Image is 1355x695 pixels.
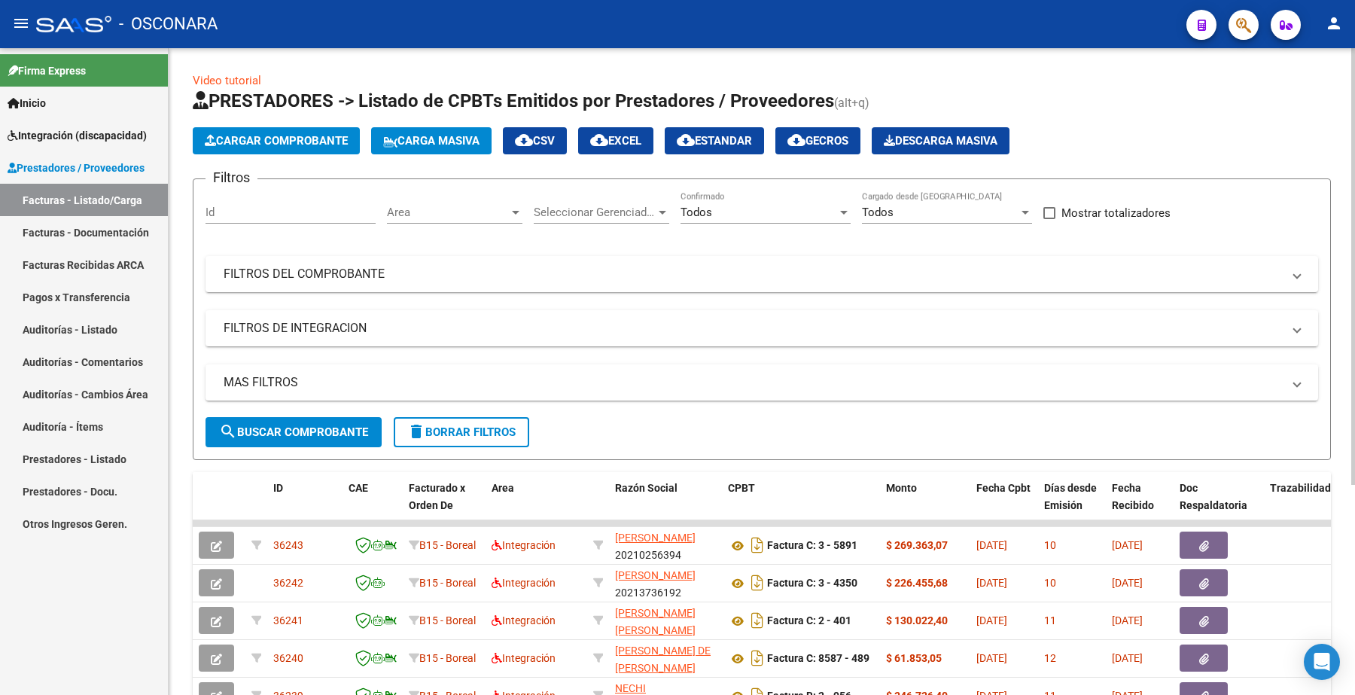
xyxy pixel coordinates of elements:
span: CPBT [728,482,755,494]
button: Carga Masiva [371,127,492,154]
datatable-header-cell: CPBT [722,472,880,538]
span: [DATE] [976,539,1007,551]
span: Integración (discapacidad) [8,127,147,144]
button: EXCEL [578,127,653,154]
span: Prestadores / Proveedores [8,160,145,176]
span: B15 - Boreal [419,539,476,551]
span: CSV [515,134,555,148]
span: [DATE] [1112,652,1143,664]
datatable-header-cell: Area [486,472,587,538]
div: 20210256394 [615,529,716,561]
span: [PERSON_NAME] [615,532,696,544]
span: Gecros [787,134,848,148]
span: 36243 [273,539,303,551]
strong: Factura C: 3 - 5891 [767,540,857,552]
span: B15 - Boreal [419,652,476,664]
strong: $ 269.363,07 [886,539,948,551]
span: Días desde Emisión [1044,482,1097,511]
span: Borrar Filtros [407,425,516,439]
span: ID [273,482,283,494]
span: Doc Respaldatoria [1180,482,1247,511]
span: Firma Express [8,62,86,79]
span: Integración [492,614,556,626]
span: Fecha Recibido [1112,482,1154,511]
mat-icon: search [219,422,237,440]
span: [DATE] [976,614,1007,626]
div: Open Intercom Messenger [1304,644,1340,680]
datatable-header-cell: Doc Respaldatoria [1174,472,1264,538]
span: [PERSON_NAME] [PERSON_NAME] [615,607,696,636]
span: - OSCONARA [119,8,218,41]
h3: Filtros [206,167,257,188]
span: Cargar Comprobante [205,134,348,148]
span: Integración [492,539,556,551]
span: Descarga Masiva [884,134,997,148]
mat-icon: cloud_download [787,131,805,149]
span: [PERSON_NAME] [615,569,696,581]
button: Borrar Filtros [394,417,529,447]
span: Trazabilidad [1270,482,1331,494]
datatable-header-cell: Fecha Cpbt [970,472,1038,538]
span: EXCEL [590,134,641,148]
datatable-header-cell: CAE [343,472,403,538]
span: 10 [1044,539,1056,551]
datatable-header-cell: Fecha Recibido [1106,472,1174,538]
button: Cargar Comprobante [193,127,360,154]
span: [DATE] [1112,539,1143,551]
mat-icon: menu [12,14,30,32]
span: 12 [1044,652,1056,664]
a: Video tutorial [193,74,261,87]
span: 11 [1044,614,1056,626]
span: [PERSON_NAME] DE [PERSON_NAME] [615,645,711,674]
mat-panel-title: FILTROS DE INTEGRACION [224,320,1282,337]
strong: $ 226.455,68 [886,577,948,589]
button: Estandar [665,127,764,154]
mat-expansion-panel-header: FILTROS DE INTEGRACION [206,310,1318,346]
button: Buscar Comprobante [206,417,382,447]
mat-icon: person [1325,14,1343,32]
mat-icon: cloud_download [590,131,608,149]
strong: Factura C: 8587 - 489 [767,653,869,665]
span: [DATE] [1112,614,1143,626]
span: 36242 [273,577,303,589]
strong: Factura C: 2 - 401 [767,615,851,627]
datatable-header-cell: Facturado x Orden De [403,472,486,538]
button: Descarga Masiva [872,127,1009,154]
strong: $ 130.022,40 [886,614,948,626]
span: Monto [886,482,917,494]
mat-icon: delete [407,422,425,440]
span: Seleccionar Gerenciador [534,206,656,219]
span: Buscar Comprobante [219,425,368,439]
span: Fecha Cpbt [976,482,1031,494]
app-download-masive: Descarga masiva de comprobantes (adjuntos) [872,127,1009,154]
span: PRESTADORES -> Listado de CPBTs Emitidos por Prestadores / Proveedores [193,90,834,111]
span: CAE [349,482,368,494]
datatable-header-cell: ID [267,472,343,538]
div: 20313199860 [615,642,716,674]
datatable-header-cell: Razón Social [609,472,722,538]
mat-panel-title: MAS FILTROS [224,374,1282,391]
div: 20213736192 [615,567,716,599]
span: Inicio [8,95,46,111]
datatable-header-cell: Trazabilidad [1264,472,1354,538]
span: Area [387,206,509,219]
span: Integración [492,577,556,589]
datatable-header-cell: Monto [880,472,970,538]
span: Integración [492,652,556,664]
i: Descargar documento [748,571,767,595]
span: Carga Masiva [383,134,480,148]
mat-icon: cloud_download [677,131,695,149]
span: Todos [862,206,894,219]
mat-panel-title: FILTROS DEL COMPROBANTE [224,266,1282,282]
span: Mostrar totalizadores [1061,204,1171,222]
div: 20216115962 [615,605,716,636]
strong: Factura C: 3 - 4350 [767,578,857,590]
mat-expansion-panel-header: MAS FILTROS [206,364,1318,401]
span: B15 - Boreal [419,577,476,589]
datatable-header-cell: Días desde Emisión [1038,472,1106,538]
i: Descargar documento [748,646,767,670]
span: [DATE] [976,577,1007,589]
span: Todos [681,206,712,219]
span: [DATE] [1112,577,1143,589]
span: 36240 [273,652,303,664]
